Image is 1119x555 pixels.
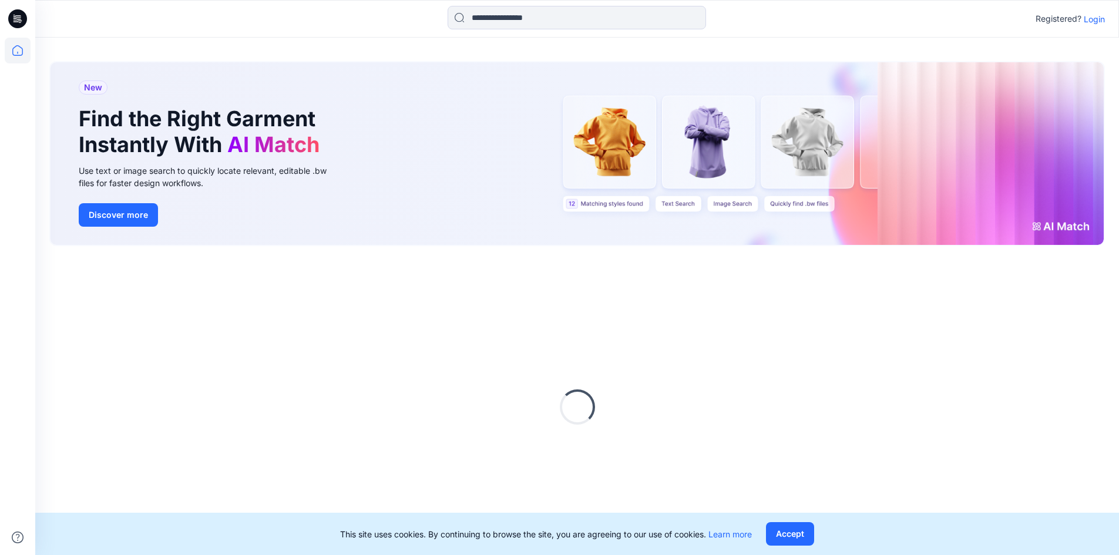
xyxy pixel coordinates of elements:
p: This site uses cookies. By continuing to browse the site, you are agreeing to our use of cookies. [340,528,752,540]
div: Use text or image search to quickly locate relevant, editable .bw files for faster design workflows. [79,164,343,189]
h1: Find the Right Garment Instantly With [79,106,325,157]
p: Registered? [1036,12,1081,26]
a: Learn more [708,529,752,539]
span: New [84,80,102,95]
button: Accept [766,522,814,546]
button: Discover more [79,203,158,227]
p: Login [1084,13,1105,25]
span: AI Match [227,132,320,157]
